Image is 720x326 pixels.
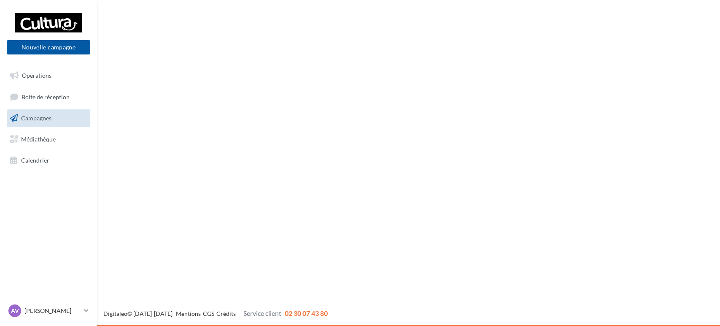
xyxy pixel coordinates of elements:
span: Boîte de réception [22,93,70,100]
span: Service client [243,309,281,317]
a: Crédits [216,310,236,317]
a: Boîte de réception [5,88,92,106]
a: Campagnes [5,109,92,127]
a: Calendrier [5,152,92,169]
a: AV [PERSON_NAME] [7,303,90,319]
p: [PERSON_NAME] [24,307,81,315]
a: CGS [203,310,214,317]
a: Opérations [5,67,92,84]
span: AV [11,307,19,315]
span: Campagnes [21,114,51,122]
a: Mentions [176,310,201,317]
a: Digitaleo [103,310,127,317]
button: Nouvelle campagne [7,40,90,54]
span: Médiathèque [21,136,56,143]
a: Médiathèque [5,130,92,148]
span: © [DATE]-[DATE] - - - [103,310,328,317]
span: Calendrier [21,156,49,163]
span: Opérations [22,72,51,79]
span: 02 30 07 43 80 [285,309,328,317]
